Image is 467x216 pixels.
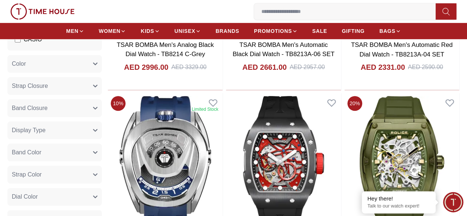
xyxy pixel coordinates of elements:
a: PROMOTIONS [254,24,298,38]
a: MEN [66,24,84,38]
span: KIDS [141,27,154,35]
a: SALE [312,24,327,38]
span: Band Closure [12,104,48,113]
span: GIFTING [342,27,365,35]
span: BAGS [379,27,395,35]
span: WOMEN [99,27,121,35]
a: GIFTING [342,24,365,38]
span: PROMOTIONS [254,27,292,35]
h4: AED 2661.00 [242,62,286,72]
span: 10 % [111,96,126,111]
div: Chat Widget [443,192,463,212]
span: CASIO [24,35,42,44]
span: Strap Color [12,170,42,179]
span: 20 % [347,96,362,111]
input: CASIO [15,37,21,42]
p: Talk to our watch expert! [367,203,430,209]
button: Display Type [7,121,102,139]
a: KIDS [141,24,159,38]
span: CITIZEN [24,50,47,59]
div: AED 2957.00 [289,63,325,72]
span: Dial Color [12,192,38,201]
a: TSAR BOMBA Men's Automatic Black Dial Watch - TB8213A-06 SET [233,41,334,58]
span: SALE [312,27,327,35]
span: BRANDS [216,27,239,35]
span: Strap Closure [12,82,48,90]
a: BAGS [379,24,401,38]
div: AED 2590.00 [408,63,443,72]
div: Limited Stock [192,106,218,112]
h4: AED 2996.00 [124,62,168,72]
button: Strap Color [7,166,102,184]
a: TSAR BOMBA Men's Automatic Red Dial Watch - TB8213A-04 SET [351,41,453,58]
a: UNISEX [175,24,201,38]
span: Display Type [12,126,45,135]
span: Band Color [12,148,41,157]
button: Band Closure [7,99,102,117]
img: ... [10,3,75,20]
button: Strap Closure [7,77,102,95]
button: Band Color [7,144,102,161]
a: WOMEN [99,24,126,38]
button: Color [7,55,102,73]
a: BRANDS [216,24,239,38]
button: Dial Color [7,188,102,206]
div: AED 3329.00 [171,63,206,72]
span: UNISEX [175,27,195,35]
div: Hey there! [367,195,430,202]
span: MEN [66,27,78,35]
a: TSAR BOMBA Men's Analog Black Dial Watch - TB8214 C-Grey [117,41,214,58]
span: Color [12,59,26,68]
h4: AED 2331.00 [361,62,405,72]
